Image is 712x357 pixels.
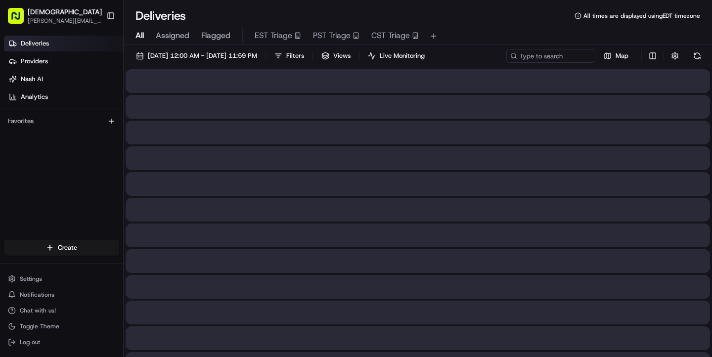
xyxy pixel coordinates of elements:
[20,307,56,314] span: Chat with us!
[4,288,119,302] button: Notifications
[4,89,123,105] a: Analytics
[148,51,257,60] span: [DATE] 12:00 AM - [DATE] 11:59 PM
[4,71,123,87] a: Nash AI
[4,113,119,129] div: Favorites
[135,8,186,24] h1: Deliveries
[156,30,189,42] span: Assigned
[4,240,119,256] button: Create
[28,7,102,17] button: [DEMOGRAPHIC_DATA]
[201,30,230,42] span: Flagged
[4,335,119,349] button: Log out
[4,304,119,317] button: Chat with us!
[616,51,628,60] span: Map
[4,4,102,28] button: [DEMOGRAPHIC_DATA][PERSON_NAME][EMAIL_ADDRESS][DOMAIN_NAME]
[20,338,40,346] span: Log out
[380,51,425,60] span: Live Monitoring
[506,49,595,63] input: Type to search
[4,272,119,286] button: Settings
[58,243,77,252] span: Create
[371,30,410,42] span: CST Triage
[4,53,123,69] a: Providers
[313,30,351,42] span: PST Triage
[21,39,49,48] span: Deliveries
[20,291,54,299] span: Notifications
[286,51,304,60] span: Filters
[270,49,309,63] button: Filters
[20,322,59,330] span: Toggle Theme
[690,49,704,63] button: Refresh
[333,51,351,60] span: Views
[317,49,355,63] button: Views
[21,75,43,84] span: Nash AI
[135,30,144,42] span: All
[28,17,102,25] button: [PERSON_NAME][EMAIL_ADDRESS][DOMAIN_NAME]
[363,49,429,63] button: Live Monitoring
[255,30,292,42] span: EST Triage
[132,49,262,63] button: [DATE] 12:00 AM - [DATE] 11:59 PM
[20,275,42,283] span: Settings
[21,57,48,66] span: Providers
[599,49,633,63] button: Map
[21,92,48,101] span: Analytics
[583,12,700,20] span: All times are displayed using EDT timezone
[4,319,119,333] button: Toggle Theme
[4,36,123,51] a: Deliveries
